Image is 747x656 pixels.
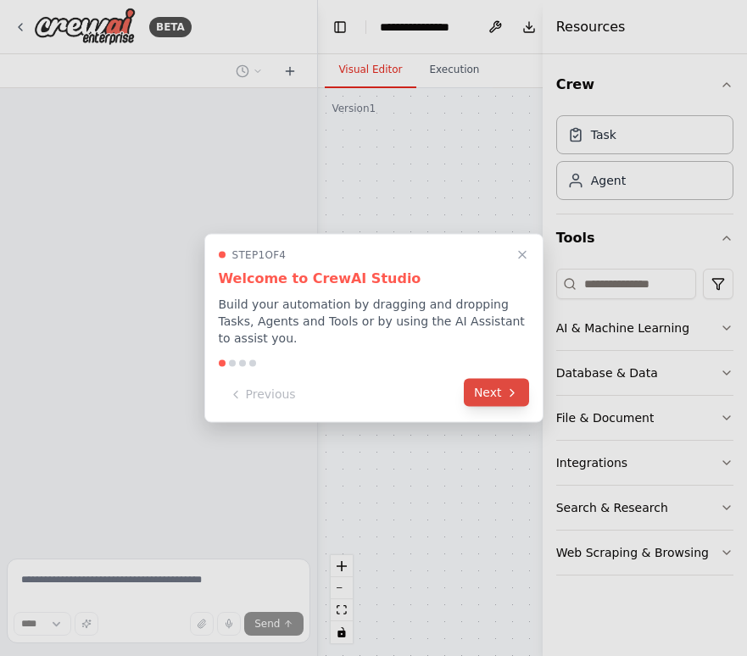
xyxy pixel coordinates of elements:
[464,379,529,407] button: Next
[232,248,287,262] span: Step 1 of 4
[219,296,529,347] p: Build your automation by dragging and dropping Tasks, Agents and Tools or by using the AI Assista...
[219,269,529,289] h3: Welcome to CrewAI Studio
[219,381,306,409] button: Previous
[512,245,532,265] button: Close walkthrough
[328,15,352,39] button: Hide left sidebar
